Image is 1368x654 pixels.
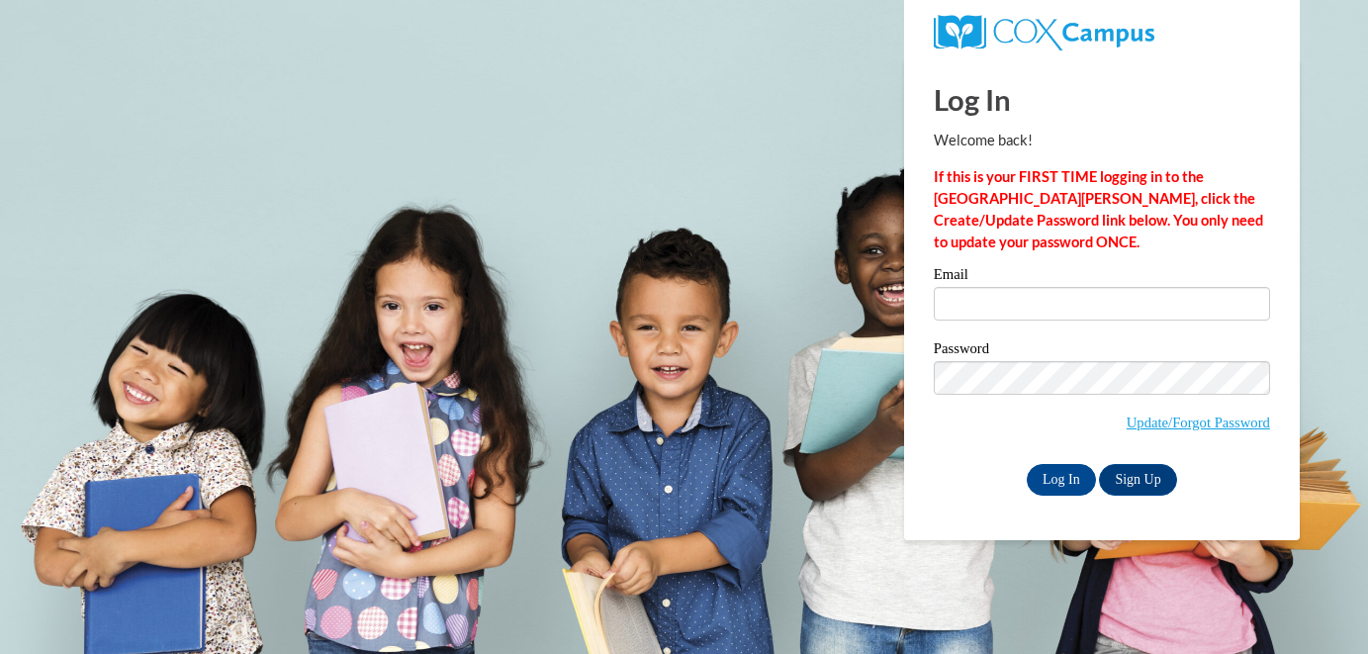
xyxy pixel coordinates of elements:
label: Email [934,267,1270,287]
p: Welcome back! [934,130,1270,151]
label: Password [934,341,1270,361]
a: Sign Up [1099,464,1176,496]
input: Log In [1027,464,1096,496]
img: COX Campus [934,15,1154,50]
h1: Log In [934,79,1270,120]
strong: If this is your FIRST TIME logging in to the [GEOGRAPHIC_DATA][PERSON_NAME], click the Create/Upd... [934,168,1263,250]
a: Update/Forgot Password [1127,415,1270,430]
a: COX Campus [934,23,1154,40]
